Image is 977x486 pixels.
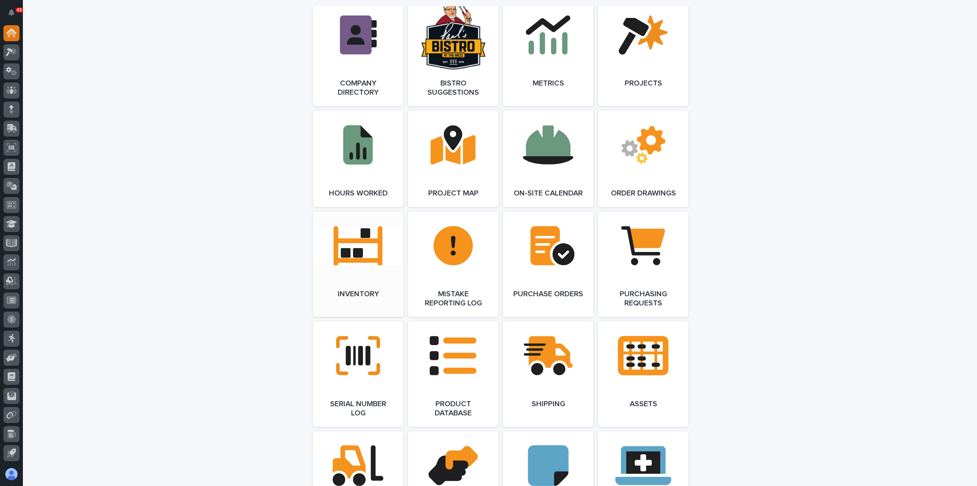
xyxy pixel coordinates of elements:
a: On-Site Calendar [503,111,593,207]
a: Order Drawings [598,111,688,207]
a: Company Directory [313,1,403,106]
a: Purchase Orders [503,212,593,317]
a: Product Database [408,321,498,427]
a: Purchasing Requests [598,212,688,317]
button: Notifications [3,5,19,21]
button: users-avatar [3,466,19,482]
a: Project Map [408,111,498,207]
p: 43 [17,7,22,13]
a: Projects [598,1,688,106]
div: Notifications43 [10,9,19,21]
a: Assets [598,321,688,427]
a: Mistake Reporting Log [408,212,498,317]
a: Serial Number Log [313,321,403,427]
a: Shipping [503,321,593,427]
a: Inventory [313,212,403,317]
a: Metrics [503,1,593,106]
a: Bistro Suggestions [408,1,498,106]
a: Hours Worked [313,111,403,207]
